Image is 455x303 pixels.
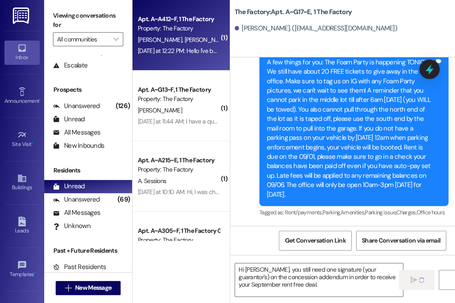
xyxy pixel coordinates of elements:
div: Property: The Factory [138,94,220,104]
div: Property: The Factory [138,24,220,33]
a: Buildings [4,171,40,195]
span: Parking issue , [365,209,396,216]
div: All Messages [53,208,100,217]
div: (126) [114,99,132,113]
div: (69) [115,193,132,206]
div: Property: The Factory [138,165,220,174]
button: Get Conversation Link [279,231,351,251]
div: Apt. A~A215~E, 1 The Factory [138,156,220,165]
img: ResiDesk Logo [13,7,31,24]
textarea: Hi [PERSON_NAME], you still need one signature (your guarantor's) on the concession addendum in o... [235,263,403,296]
span: Get Conversation Link [284,236,345,245]
div: Past + Future Residents [44,246,132,255]
span: • [34,270,35,276]
div: Property: The Factory [138,236,220,245]
span: [PERSON_NAME] [138,36,185,44]
span: Parking , [322,209,341,216]
label: Viewing conversations for [53,9,123,32]
input: All communities [57,32,109,46]
div: Unknown [53,221,91,231]
span: Amenities , [341,209,365,216]
span: • [39,97,41,103]
span: [PERSON_NAME] [138,106,182,114]
span: Office hours [417,209,445,216]
a: Site Visit • [4,127,40,151]
button: Share Conversation via email [356,231,446,251]
div: Residents [44,166,132,175]
a: Templates • [4,258,40,281]
div: Apt. A~A412~F, 1 The Factory [138,15,220,24]
div: Unread [53,182,85,191]
span: • [32,140,33,146]
button: New Message [56,281,121,295]
span: A. Sessions [138,177,166,185]
div: Apt. A~G13~F, 1 The Factory [138,85,220,94]
i:  [65,284,72,292]
div: Prospects [44,85,132,94]
div: All Messages [53,128,100,137]
div: A few things for you: The Foam Party is happening TONIGHT! We still have about 20 FREE tickets to... [267,58,434,199]
b: The Factory: Apt. A~G17~E, 1 The Factory [235,7,352,17]
i:  [410,277,417,284]
span: Charges , [396,209,417,216]
div: Tagged as: [259,206,448,219]
div: [PERSON_NAME]. ([EMAIL_ADDRESS][DOMAIN_NAME]) [235,24,397,33]
div: Unread [53,115,85,124]
div: Escalate [53,61,87,70]
a: Inbox [4,41,40,64]
i:  [114,36,118,43]
span: New Message [75,283,111,292]
div: Past Residents [53,262,106,272]
a: Leads [4,214,40,238]
div: Apt. A~A305~F, 1 The Factory Guarantors [138,226,220,236]
span: Rent/payments , [285,209,322,216]
div: Unanswered [53,195,100,204]
span: [PERSON_NAME] [185,36,229,44]
span: Share Conversation via email [362,236,440,245]
div: Unanswered [53,101,100,111]
div: New Inbounds [53,141,104,150]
